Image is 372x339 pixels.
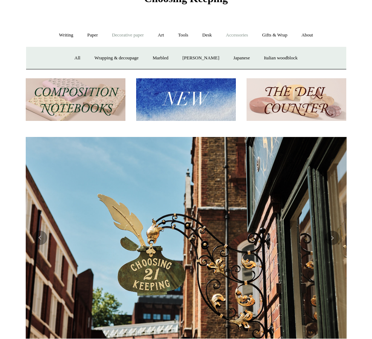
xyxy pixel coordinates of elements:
[219,26,254,45] a: Accessories
[33,231,47,245] button: Previous
[88,49,145,68] a: Wrapping & decoupage
[81,26,104,45] a: Paper
[136,78,236,121] img: New.jpg__PID:f73bdf93-380a-4a35-bcfe-7823039498e1
[26,137,347,339] img: Copyright Choosing Keeping 20190711 LS Homepage 7.jpg__PID:4c49fdcc-9d5f-40e8-9753-f5038b35abb7
[196,26,218,45] a: Desk
[176,49,225,68] a: [PERSON_NAME]
[105,26,150,45] a: Decorative paper
[257,49,304,68] a: Italian woodblock
[227,49,256,68] a: Japanese
[152,26,170,45] a: Art
[26,78,125,121] img: 202302 Composition ledgers.jpg__PID:69722ee6-fa44-49dd-a067-31375e5d54ec
[247,78,346,121] img: The Deli Counter
[256,26,294,45] a: Gifts & Wrap
[146,49,175,68] a: Marbled
[53,26,80,45] a: Writing
[193,337,200,339] button: Page 3
[325,231,339,245] button: Next
[295,26,319,45] a: About
[172,26,195,45] a: Tools
[172,337,179,339] button: Page 1
[183,337,190,339] button: Page 2
[68,49,87,68] a: All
